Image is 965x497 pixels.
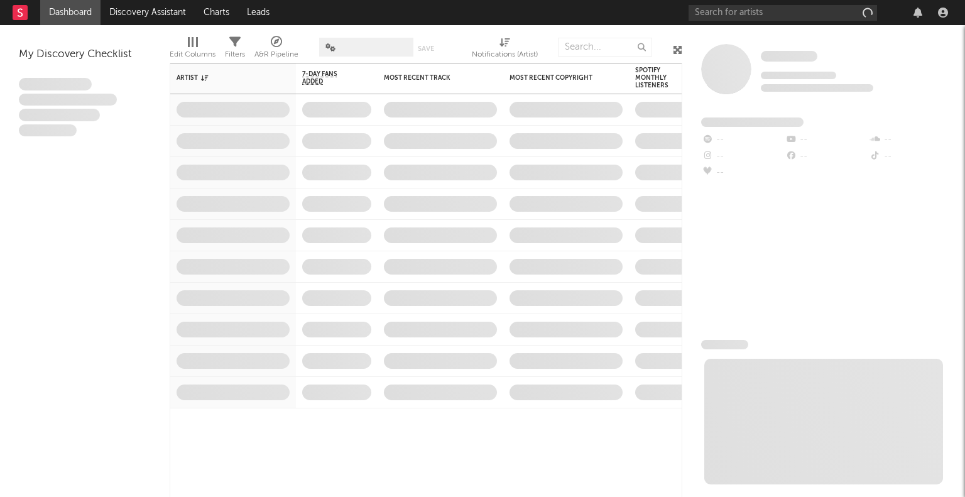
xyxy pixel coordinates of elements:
[254,31,298,68] div: A&R Pipeline
[170,47,215,62] div: Edit Columns
[19,109,100,121] span: Praesent ac interdum
[701,117,804,127] span: Fans Added by Platform
[472,47,538,62] div: Notifications (Artist)
[558,38,652,57] input: Search...
[19,124,77,137] span: Aliquam viverra
[701,165,785,181] div: --
[384,74,478,82] div: Most Recent Track
[785,132,868,148] div: --
[701,148,785,165] div: --
[302,70,352,85] span: 7-Day Fans Added
[254,47,298,62] div: A&R Pipeline
[761,50,817,63] a: Some Artist
[177,74,271,82] div: Artist
[635,67,679,89] div: Spotify Monthly Listeners
[689,5,877,21] input: Search for artists
[19,94,117,106] span: Integer aliquet in purus et
[761,51,817,62] span: Some Artist
[418,45,434,52] button: Save
[19,47,151,62] div: My Discovery Checklist
[225,47,245,62] div: Filters
[225,31,245,68] div: Filters
[761,84,873,92] span: 0 fans last week
[869,148,952,165] div: --
[19,78,92,90] span: Lorem ipsum dolor
[472,31,538,68] div: Notifications (Artist)
[761,72,836,79] span: Tracking Since: [DATE]
[701,132,785,148] div: --
[701,340,748,349] span: News Feed
[510,74,604,82] div: Most Recent Copyright
[785,148,868,165] div: --
[170,31,215,68] div: Edit Columns
[869,132,952,148] div: --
